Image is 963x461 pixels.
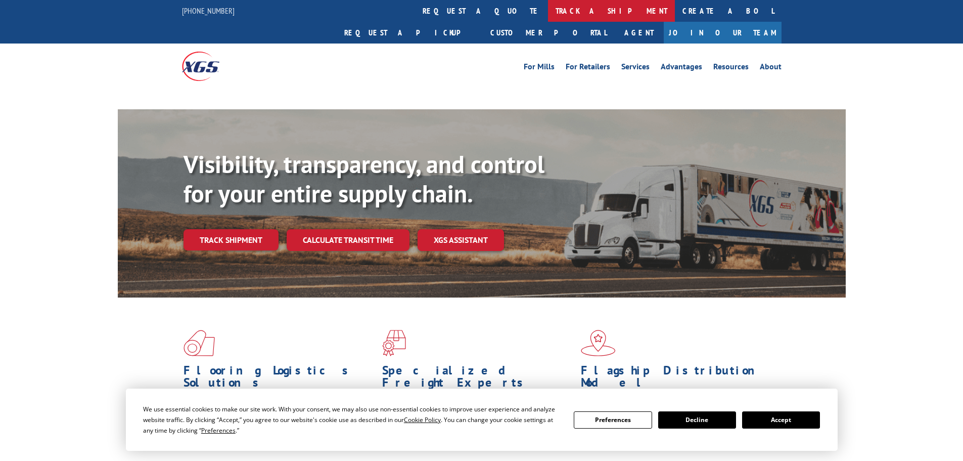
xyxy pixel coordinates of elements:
[337,22,483,44] a: Request a pickup
[664,22,782,44] a: Join Our Team
[581,364,772,394] h1: Flagship Distribution Model
[581,330,616,356] img: xgs-icon-flagship-distribution-model-red
[382,330,406,356] img: xgs-icon-focused-on-flooring-red
[418,229,504,251] a: XGS ASSISTANT
[661,63,702,74] a: Advantages
[614,22,664,44] a: Agent
[713,63,749,74] a: Resources
[287,229,409,251] a: Calculate transit time
[184,330,215,356] img: xgs-icon-total-supply-chain-intelligence-red
[382,364,573,394] h1: Specialized Freight Experts
[182,6,235,16] a: [PHONE_NUMBER]
[524,63,555,74] a: For Mills
[184,229,279,250] a: Track shipment
[621,63,650,74] a: Services
[184,364,375,394] h1: Flooring Logistics Solutions
[574,411,652,429] button: Preferences
[184,148,544,209] b: Visibility, transparency, and control for your entire supply chain.
[483,22,614,44] a: Customer Portal
[658,411,736,429] button: Decline
[404,415,441,424] span: Cookie Policy
[201,426,236,435] span: Preferences
[742,411,820,429] button: Accept
[126,389,838,451] div: Cookie Consent Prompt
[143,404,562,436] div: We use essential cookies to make our site work. With your consent, we may also use non-essential ...
[566,63,610,74] a: For Retailers
[760,63,782,74] a: About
